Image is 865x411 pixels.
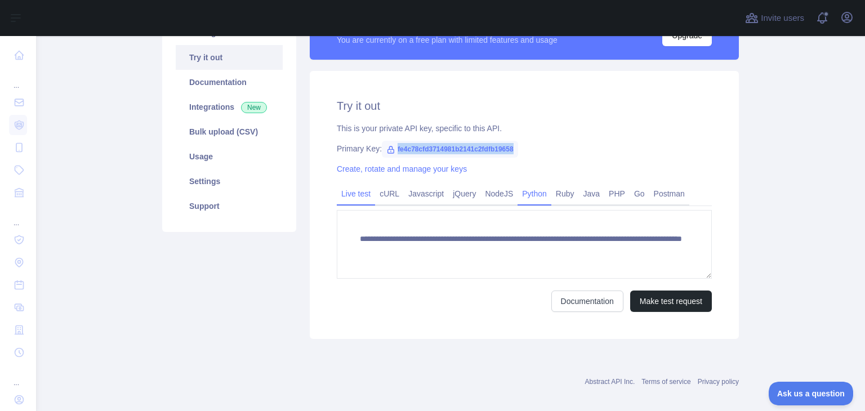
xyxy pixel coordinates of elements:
a: Documentation [176,70,283,95]
span: New [241,102,267,113]
div: Primary Key: [337,143,712,154]
a: jQuery [448,185,480,203]
div: ... [9,365,27,387]
a: Java [579,185,605,203]
a: Bulk upload (CSV) [176,119,283,144]
a: Ruby [551,185,579,203]
a: Terms of service [641,378,690,386]
div: This is your private API key, specific to this API. [337,123,712,134]
a: Try it out [176,45,283,70]
a: Settings [176,169,283,194]
a: Postman [649,185,689,203]
a: Documentation [551,291,623,312]
button: Make test request [630,291,712,312]
a: Abstract API Inc. [585,378,635,386]
a: Support [176,194,283,218]
a: Create, rotate and manage your keys [337,164,467,173]
div: ... [9,205,27,227]
a: Integrations New [176,95,283,119]
button: Invite users [743,9,806,27]
iframe: Toggle Customer Support [769,382,854,405]
span: fe4c78cfd3714981b2141c2fdfb19658 [382,141,518,158]
a: Go [630,185,649,203]
div: ... [9,68,27,90]
a: Javascript [404,185,448,203]
div: You are currently on a free plan with limited features and usage [337,34,558,46]
a: NodeJS [480,185,518,203]
h2: Try it out [337,98,712,114]
a: Privacy policy [698,378,739,386]
a: cURL [375,185,404,203]
a: Python [518,185,551,203]
span: Invite users [761,12,804,25]
a: Live test [337,185,375,203]
a: PHP [604,185,630,203]
a: Usage [176,144,283,169]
